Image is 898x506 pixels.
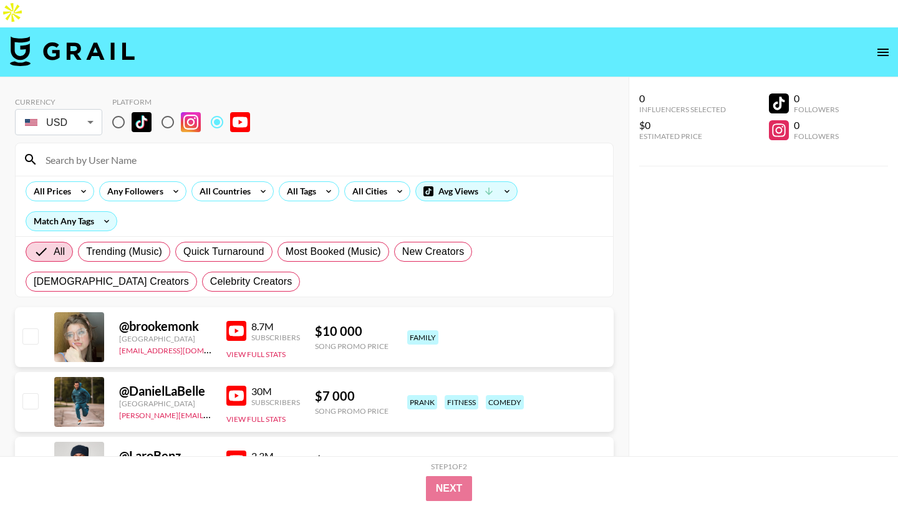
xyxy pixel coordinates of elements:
[251,398,300,407] div: Subscribers
[315,388,389,404] div: $ 7 000
[315,341,389,351] div: Song Promo Price
[639,131,726,141] div: Estimated Price
[119,383,211,399] div: @ DanielLaBelle
[836,444,883,491] iframe: Drift Widget Chat Controller
[286,244,381,259] span: Most Booked (Music)
[181,112,201,132] img: Instagram
[192,182,253,201] div: All Countries
[315,453,389,469] div: $ 1 200
[794,92,839,105] div: 0
[445,395,478,409] div: fitness
[407,330,438,345] div: family
[416,182,517,201] div: Avg Views
[119,448,211,464] div: @ LaroBenz
[119,399,211,408] div: [GEOGRAPHIC_DATA]
[345,182,390,201] div: All Cities
[226,321,246,341] img: YouTube
[226,414,286,424] button: View Full Stats
[251,385,300,398] div: 30M
[407,395,437,409] div: prank
[315,406,389,416] div: Song Promo Price
[210,274,292,289] span: Celebrity Creators
[315,323,389,339] div: $ 10 000
[10,36,135,66] img: Grail Talent
[251,450,300,462] div: 2.3M
[34,274,189,289] span: [DEMOGRAPHIC_DATA] Creators
[119,343,244,355] a: [EMAIL_ADDRESS][DOMAIN_NAME]
[226,451,246,470] img: YouTube
[132,112,152,132] img: TikTok
[794,119,839,131] div: 0
[26,212,117,231] div: Match Any Tags
[639,92,726,105] div: 0
[54,244,65,259] span: All
[426,476,473,501] button: Next
[119,334,211,343] div: [GEOGRAPHIC_DATA]
[431,462,467,471] div: Step 1 of 2
[226,350,286,359] button: View Full Stats
[402,244,465,259] span: New Creators
[230,112,250,132] img: YouTube
[119,318,211,334] div: @ brookemonk
[17,112,100,133] div: USD
[639,105,726,114] div: Influencers Selected
[794,105,839,114] div: Followers
[226,386,246,406] img: YouTube
[794,131,839,141] div: Followers
[183,244,264,259] span: Quick Turnaround
[251,320,300,333] div: 8.7M
[871,40,896,65] button: open drawer
[38,150,606,169] input: Search by User Name
[26,182,74,201] div: All Prices
[100,182,166,201] div: Any Followers
[86,244,162,259] span: Trending (Music)
[279,182,319,201] div: All Tags
[15,97,102,107] div: Currency
[112,97,260,107] div: Platform
[639,119,726,131] div: $0
[486,395,524,409] div: comedy
[119,408,304,420] a: [PERSON_NAME][EMAIL_ADDRESS][DOMAIN_NAME]
[251,333,300,342] div: Subscribers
